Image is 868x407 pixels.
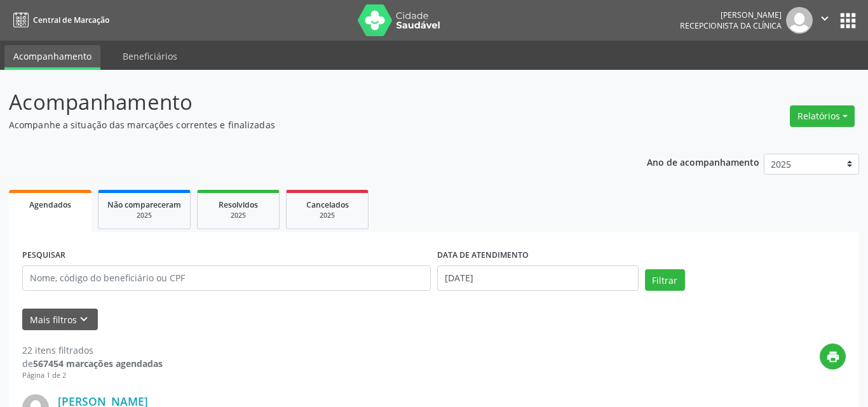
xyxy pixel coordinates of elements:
span: Recepcionista da clínica [680,20,782,31]
span: Não compareceram [107,199,181,210]
a: Beneficiários [114,45,186,67]
label: DATA DE ATENDIMENTO [437,246,529,265]
button: Mais filtroskeyboard_arrow_down [22,309,98,331]
button: apps [837,10,859,32]
div: de [22,357,163,370]
p: Ano de acompanhamento [647,154,759,170]
button: print [820,344,846,370]
div: Página 1 de 2 [22,370,163,381]
button:  [813,7,837,34]
input: Selecione um intervalo [437,265,639,291]
div: 2025 [107,211,181,220]
div: [PERSON_NAME] [680,10,782,20]
i: keyboard_arrow_down [77,312,91,326]
span: Cancelados [306,199,349,210]
span: Central de Marcação [33,15,109,25]
p: Acompanhe a situação das marcações correntes e finalizadas [9,118,604,131]
div: 22 itens filtrados [22,344,163,357]
img: img [786,7,813,34]
button: Relatórios [790,105,855,127]
div: 2025 [207,211,270,220]
a: Central de Marcação [9,10,109,30]
button: Filtrar [645,269,685,291]
p: Acompanhamento [9,86,604,118]
i:  [818,11,832,25]
label: PESQUISAR [22,246,65,265]
a: Acompanhamento [4,45,100,70]
span: Agendados [29,199,71,210]
div: 2025 [295,211,359,220]
span: Resolvidos [219,199,258,210]
strong: 567454 marcações agendadas [33,357,163,370]
input: Nome, código do beneficiário ou CPF [22,265,431,291]
i: print [826,350,840,364]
